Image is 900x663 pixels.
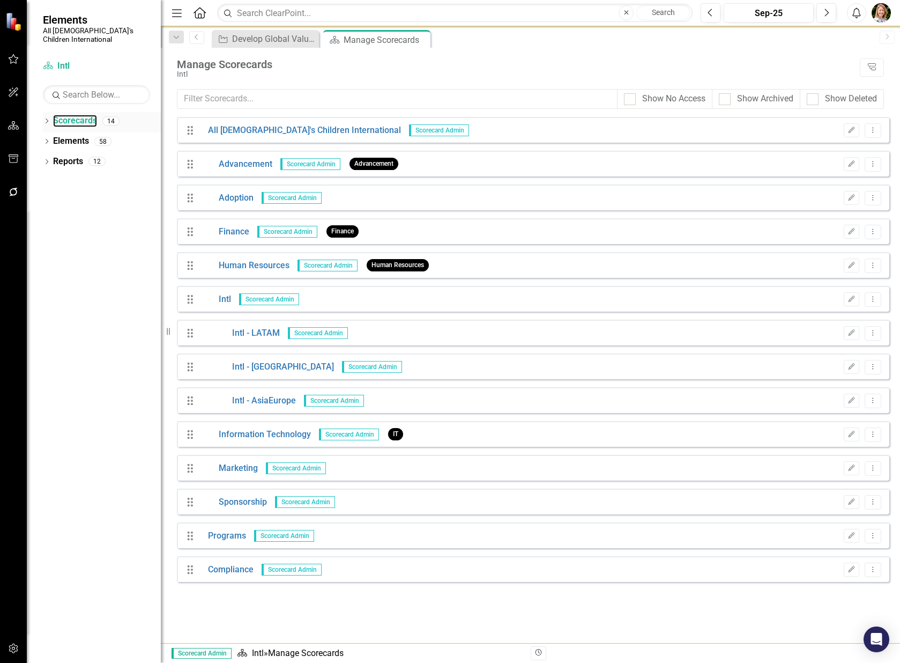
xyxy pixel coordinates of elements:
[200,395,296,407] a: Intl - AsiaEurope
[102,116,120,126] div: 14
[319,429,379,440] span: Scorecard Admin
[652,8,675,17] span: Search
[200,564,254,576] a: Compliance
[262,564,322,576] span: Scorecard Admin
[297,260,358,271] span: Scorecard Admin
[872,3,891,23] img: Kiersten Luginbill
[367,259,429,271] span: Human Resources
[825,93,877,105] div: Show Deleted
[177,89,618,109] input: Filter Scorecards...
[737,93,793,105] div: Show Archived
[200,158,272,171] a: Advancement
[342,361,402,373] span: Scorecard Admin
[200,192,254,204] a: Adoption
[200,327,280,340] a: Intl - LATAM
[200,496,267,509] a: Sponsorship
[280,158,340,170] span: Scorecard Admin
[200,530,246,542] a: Programs
[326,225,359,238] span: Finance
[344,33,428,47] div: Manage Scorecards
[252,648,264,658] a: Intl
[200,361,334,373] a: Intl - [GEOGRAPHIC_DATA]
[275,496,335,508] span: Scorecard Admin
[200,260,289,272] a: Human Resources
[88,157,106,166] div: 12
[257,226,317,238] span: Scorecard Admin
[262,192,322,204] span: Scorecard Admin
[254,530,314,542] span: Scorecard Admin
[53,115,97,127] a: Scorecards
[200,124,401,137] a: All [DEMOGRAPHIC_DATA]'s Children International
[200,462,258,475] a: Marketing
[266,462,326,474] span: Scorecard Admin
[239,293,299,305] span: Scorecard Admin
[177,70,854,78] div: Intl
[200,293,231,306] a: Intl
[43,85,150,104] input: Search Below...
[214,32,316,46] a: Develop Global Values & Program Standards by [DATE]
[232,32,316,46] div: Develop Global Values & Program Standards by [DATE]
[388,428,403,440] span: IT
[94,137,111,146] div: 58
[409,124,469,136] span: Scorecard Admin
[864,627,889,652] div: Open Intercom Messenger
[5,12,24,31] img: ClearPoint Strategy
[727,7,810,20] div: Sep-25
[177,58,854,70] div: Manage Scorecards
[304,395,364,407] span: Scorecard Admin
[642,93,705,105] div: Show No Access
[724,3,814,23] button: Sep-25
[53,135,89,148] a: Elements
[200,429,311,441] a: Information Technology
[172,648,232,659] span: Scorecard Admin
[53,156,83,168] a: Reports
[217,4,693,23] input: Search ClearPoint...
[43,13,150,26] span: Elements
[636,5,690,20] button: Search
[288,327,348,339] span: Scorecard Admin
[200,226,249,238] a: Finance
[43,26,150,44] small: All [DEMOGRAPHIC_DATA]'s Children International
[43,60,150,72] a: Intl
[237,647,523,660] div: » Manage Scorecards
[349,158,398,170] span: Advancement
